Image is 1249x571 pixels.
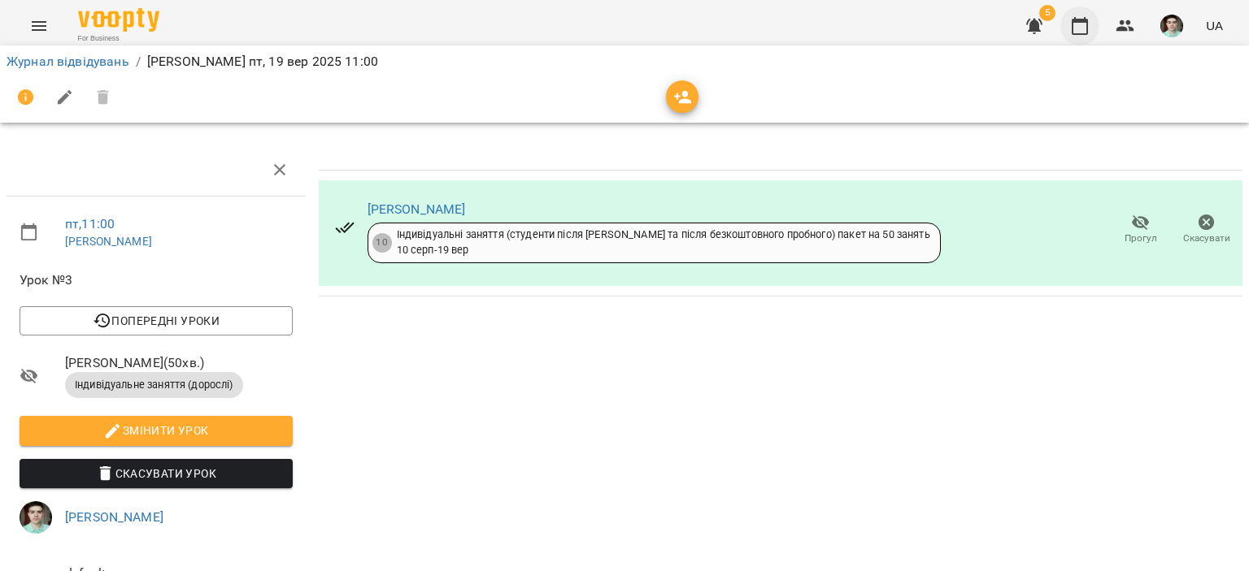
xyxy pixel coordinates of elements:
li: / [136,52,141,71]
img: 8482cb4e613eaef2b7d25a10e2b5d949.jpg [1160,15,1183,37]
a: [PERSON_NAME] [65,509,163,525]
a: Журнал відвідувань [7,54,129,69]
button: Скасувати [1173,207,1239,253]
img: 8482cb4e613eaef2b7d25a10e2b5d949.jpg [20,501,52,534]
span: Скасувати Урок [33,464,280,483]
nav: breadcrumb [7,52,1242,71]
span: Попередні уроки [33,311,280,331]
a: пт , 11:00 [65,216,115,231]
span: Урок №3 [20,270,293,290]
p: [PERSON_NAME] пт, 19 вер 2025 11:00 [147,52,378,71]
a: [PERSON_NAME] [65,235,152,248]
button: Скасувати Урок [20,459,293,488]
div: 10 [372,233,392,253]
span: Змінити урок [33,421,280,440]
a: [PERSON_NAME] [368,201,466,217]
button: Menu [20,6,59,45]
button: Прогул [1108,207,1173,253]
button: Попередні уроки [20,306,293,335]
button: Змінити урок [20,416,293,445]
span: [PERSON_NAME] ( 50 хв. ) [65,353,293,373]
img: Voopty Logo [78,8,159,32]
span: 5 [1039,5,1055,21]
span: For Business [78,33,159,44]
span: Прогул [1125,231,1157,245]
span: Скасувати [1183,231,1230,245]
div: Індивідуальні заняття (студенти після [PERSON_NAME] та після безкоштовного пробного) пакет на 50 ... [397,227,930,257]
button: UA [1199,11,1229,41]
span: Індивідуальне заняття (дорослі) [65,378,243,392]
span: UA [1206,17,1223,34]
